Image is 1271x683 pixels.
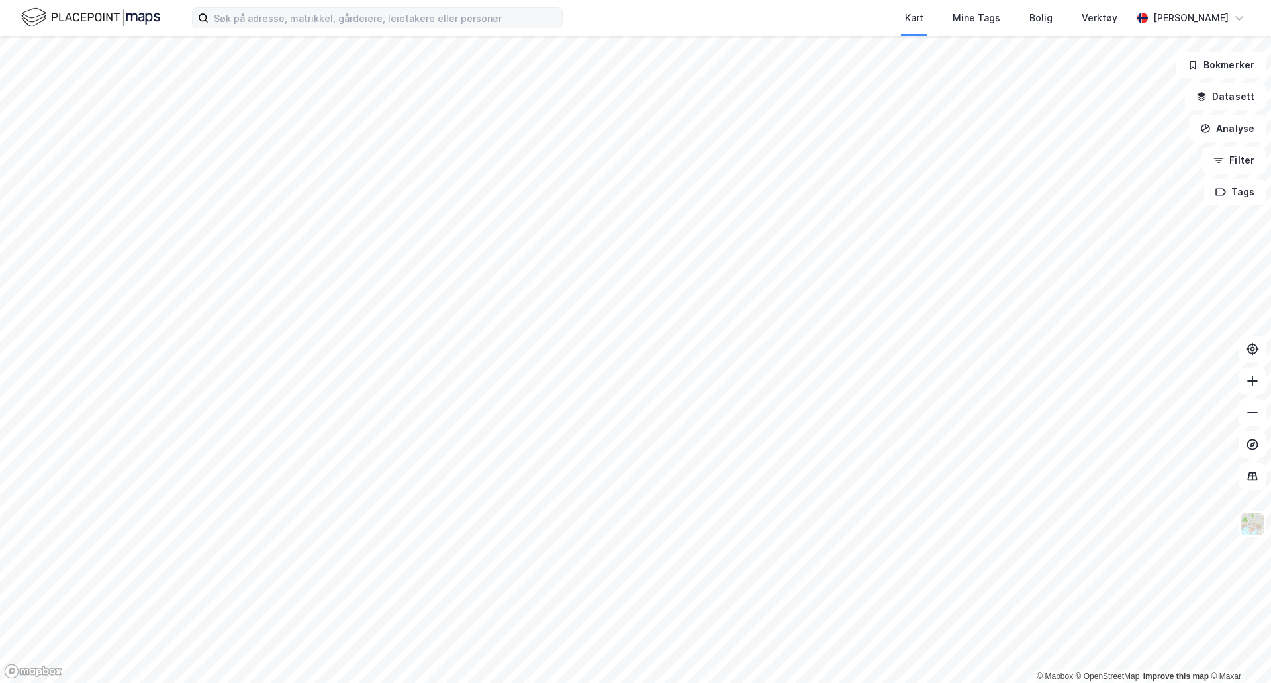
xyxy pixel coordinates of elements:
[1176,52,1266,78] button: Bokmerker
[1202,147,1266,174] button: Filter
[1240,511,1265,537] img: Z
[1037,672,1073,681] a: Mapbox
[905,10,923,26] div: Kart
[1153,10,1229,26] div: [PERSON_NAME]
[1189,115,1266,142] button: Analyse
[1029,10,1053,26] div: Bolig
[1204,179,1266,205] button: Tags
[1143,672,1209,681] a: Improve this map
[953,10,1000,26] div: Mine Tags
[1076,672,1140,681] a: OpenStreetMap
[1185,83,1266,110] button: Datasett
[209,8,562,28] input: Søk på adresse, matrikkel, gårdeiere, leietakere eller personer
[21,6,160,29] img: logo.f888ab2527a4732fd821a326f86c7f29.svg
[1205,619,1271,683] iframe: Chat Widget
[1082,10,1117,26] div: Verktøy
[4,664,62,679] a: Mapbox homepage
[1205,619,1271,683] div: Kontrollprogram for chat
